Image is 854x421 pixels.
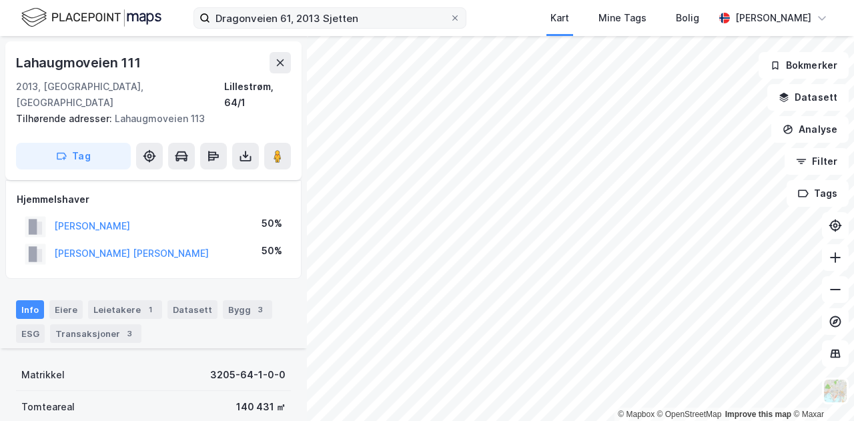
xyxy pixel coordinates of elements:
div: Leietakere [88,300,162,319]
div: Tomteareal [21,399,75,415]
div: 1 [143,303,157,316]
button: Bokmerker [759,52,849,79]
div: 140 431 ㎡ [236,399,286,415]
button: Analyse [771,116,849,143]
div: Hjemmelshaver [17,191,290,207]
div: Transaksjoner [50,324,141,343]
div: 50% [262,243,282,259]
div: Lahaugmoveien 113 [16,111,280,127]
div: [PERSON_NAME] [735,10,811,26]
iframe: Chat Widget [787,357,854,421]
button: Tags [787,180,849,207]
img: logo.f888ab2527a4732fd821a326f86c7f29.svg [21,6,161,29]
div: Bygg [223,300,272,319]
a: OpenStreetMap [657,410,722,419]
div: Lillestrøm, 64/1 [224,79,291,111]
div: Datasett [167,300,218,319]
div: 2013, [GEOGRAPHIC_DATA], [GEOGRAPHIC_DATA] [16,79,224,111]
div: 3 [254,303,267,316]
a: Improve this map [725,410,791,419]
div: ESG [16,324,45,343]
div: Matrikkel [21,367,65,383]
div: Mine Tags [598,10,647,26]
button: Datasett [767,84,849,111]
div: Info [16,300,44,319]
div: Lahaugmoveien 111 [16,52,143,73]
input: Søk på adresse, matrikkel, gårdeiere, leietakere eller personer [210,8,450,28]
div: Kart [550,10,569,26]
button: Filter [785,148,849,175]
button: Tag [16,143,131,169]
div: Bolig [676,10,699,26]
div: 3 [123,327,136,340]
div: Eiere [49,300,83,319]
div: 3205-64-1-0-0 [210,367,286,383]
a: Mapbox [618,410,655,419]
div: 50% [262,216,282,232]
span: Tilhørende adresser: [16,113,115,124]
